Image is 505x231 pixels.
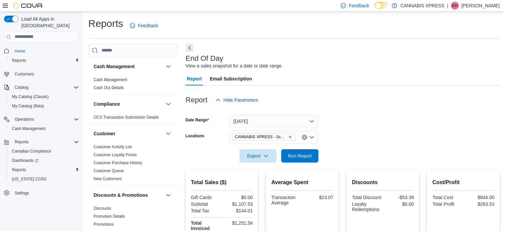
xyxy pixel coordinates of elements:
[9,157,79,165] span: Dashboards
[223,201,253,207] div: $1,107.53
[12,138,31,146] button: Reports
[375,2,388,9] input: Dark Mode
[432,195,462,200] div: Total Cost
[88,17,123,30] h1: Reports
[94,206,111,211] a: Discounts
[94,214,125,219] span: Promotion Details
[191,208,220,213] div: Total Tax
[12,103,44,109] span: My Catalog (Beta)
[164,130,172,138] button: Customer
[7,56,82,65] button: Reports
[94,115,159,120] a: OCS Transaction Submission Details
[288,135,292,139] button: Remove CANNABIS XPRESS - Scarborough (Steeles Avenue) from selection in this group
[15,85,28,90] span: Catalog
[9,175,79,183] span: Washington CCRS
[138,22,158,29] span: Feedback
[432,178,494,186] h2: Cost/Profit
[191,178,253,186] h2: Total Sales ($)
[12,58,26,63] span: Reports
[12,115,79,123] span: Operations
[88,204,178,231] div: Discounts & Promotions
[9,175,49,183] a: [US_STATE] CCRS
[186,117,209,123] label: Date Range
[1,115,82,124] button: Operations
[7,156,82,165] a: Dashboards
[9,102,79,110] span: My Catalog (Beta)
[88,76,178,94] div: Cash Management
[352,195,381,200] div: Total Discount
[94,85,124,90] a: Cash Out Details
[232,133,295,141] span: CANNABIS XPRESS - Scarborough (Steeles Avenue)
[9,147,79,155] span: Canadian Compliance
[1,83,82,92] button: Catalog
[400,2,444,10] p: CANNABIS XPRESS
[309,135,314,140] button: Open list of options
[384,195,414,200] div: -$53.39
[94,145,132,149] a: Customer Activity List
[304,195,333,200] div: $23.07
[9,102,47,110] a: My Catalog (Beta)
[352,201,381,212] div: Loyalty Redemptions
[465,195,494,200] div: $844.00
[302,135,307,140] button: Clear input
[9,125,79,133] span: Cash Management
[9,57,29,64] a: Reports
[223,208,253,213] div: $144.01
[15,71,34,77] span: Customers
[94,101,120,107] h3: Compliance
[191,220,210,231] strong: Total Invoiced
[13,2,43,9] img: Cova
[12,47,79,55] span: Home
[271,178,333,186] h2: Average Spent
[352,178,414,186] h2: Discounts
[223,195,253,200] div: $0.00
[213,93,261,107] button: Hide Parameters
[94,222,114,227] a: Promotions
[12,188,79,197] span: Settings
[12,189,32,197] a: Settings
[349,2,369,9] span: Feedback
[94,192,163,198] button: Discounts & Promotions
[281,149,318,163] button: Run Report
[9,166,29,174] a: Reports
[465,201,494,207] div: $263.53
[12,176,46,182] span: [US_STATE] CCRS
[127,19,161,32] a: Feedback
[9,147,54,155] a: Canadian Compliance
[15,190,29,196] span: Settings
[4,44,79,215] nav: Complex example
[15,49,25,54] span: Home
[94,169,124,173] a: Customer Queue
[94,63,163,70] button: Cash Management
[94,192,148,198] h3: Discounts & Promotions
[15,117,34,122] span: Operations
[94,153,137,157] a: Customer Loyalty Points
[9,166,79,174] span: Reports
[94,176,122,181] span: New Customers
[94,63,135,70] h3: Cash Management
[223,97,258,103] span: Hide Parameters
[12,158,39,163] span: Dashboards
[164,100,172,108] button: Compliance
[7,165,82,174] button: Reports
[432,201,462,207] div: Total Profit
[243,149,273,163] span: Export
[12,70,37,78] a: Customers
[12,138,79,146] span: Reports
[7,92,82,101] button: My Catalog (Classic)
[94,77,127,82] a: Cash Management
[94,214,125,219] a: Promotion Details
[94,161,142,165] a: Customer Purchase History
[1,46,82,56] button: Home
[186,55,223,62] h3: End Of Day
[186,96,208,104] h3: Report
[164,62,172,70] button: Cash Management
[191,195,220,200] div: Gift Cards
[1,69,82,79] button: Customers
